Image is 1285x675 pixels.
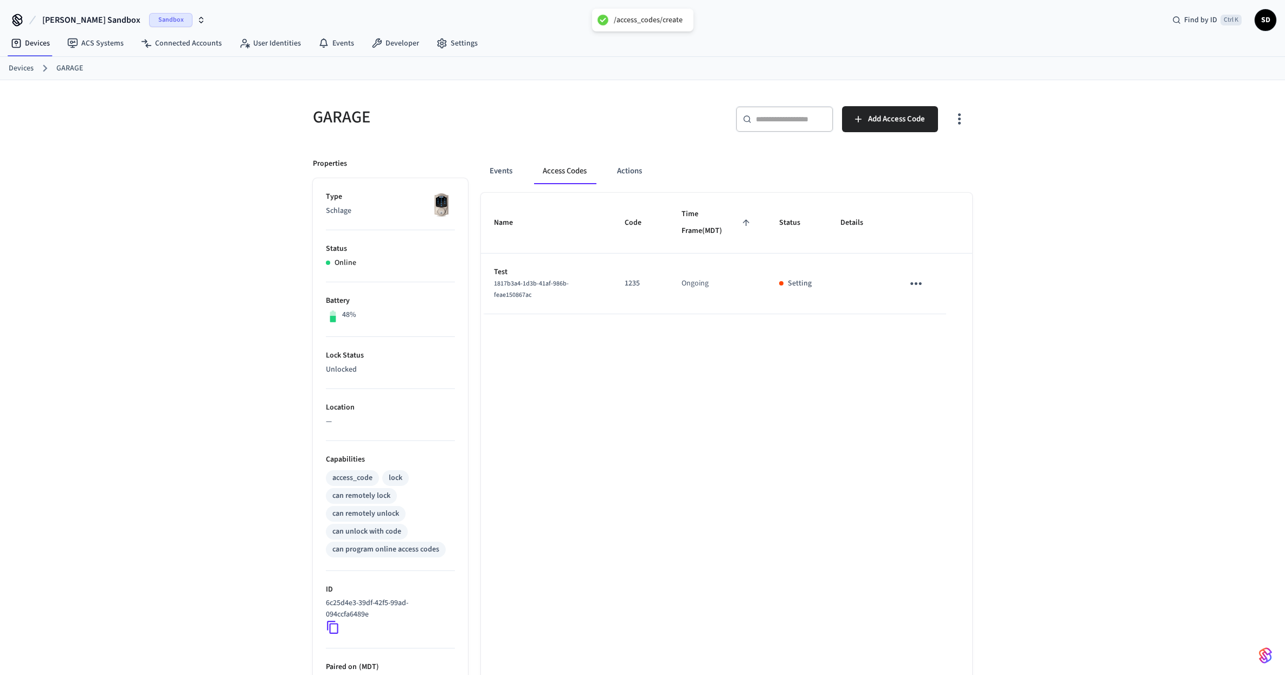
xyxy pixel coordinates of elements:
[868,112,925,126] span: Add Access Code
[2,34,59,53] a: Devices
[682,206,753,240] span: Time Frame(MDT)
[149,13,192,27] span: Sandbox
[310,34,363,53] a: Events
[326,402,455,413] p: Location
[326,584,455,595] p: ID
[608,158,651,184] button: Actions
[363,34,428,53] a: Developer
[326,205,455,217] p: Schlage
[342,309,356,321] p: 48%
[335,257,356,269] p: Online
[494,267,599,278] p: Test
[326,295,455,307] p: Battery
[59,34,132,53] a: ACS Systems
[326,661,455,673] p: Paired on
[842,106,938,132] button: Add Access Code
[534,158,595,184] button: Access Codes
[357,661,379,672] span: ( MDT )
[494,215,527,231] span: Name
[332,508,399,520] div: can remotely unlock
[326,364,455,375] p: Unlocked
[481,158,521,184] button: Events
[625,215,656,231] span: Code
[326,350,455,361] p: Lock Status
[840,215,877,231] span: Details
[230,34,310,53] a: User Identities
[132,34,230,53] a: Connected Accounts
[481,193,972,314] table: sticky table
[326,454,455,465] p: Capabilities
[1184,15,1217,25] span: Find by ID
[788,278,812,289] p: Setting
[326,598,451,620] p: 6c25d4e3-39df-42f5-99ad-094ccfa6489e
[313,106,636,128] h5: GARAGE
[1164,10,1250,30] div: Find by IDCtrl K
[9,63,34,74] a: Devices
[332,490,390,502] div: can remotely lock
[326,243,455,255] p: Status
[389,472,402,484] div: lock
[326,416,455,427] p: —
[1220,15,1242,25] span: Ctrl K
[428,34,486,53] a: Settings
[313,158,347,170] p: Properties
[332,544,439,555] div: can program online access codes
[428,191,455,218] img: Schlage Sense Smart Deadbolt with Camelot Trim, Front
[625,278,656,289] p: 1235
[494,279,569,300] span: 1817b3a4-1d3b-41af-986b-feae150867ac
[332,472,372,484] div: access_code
[332,526,401,537] div: can unlock with code
[779,215,814,231] span: Status
[326,191,455,203] p: Type
[1256,10,1275,30] span: SD
[614,15,683,25] div: /access_codes/create
[1259,647,1272,664] img: SeamLogoGradient.69752ec5.svg
[1255,9,1276,31] button: SD
[56,63,83,74] a: GARAGE
[669,254,766,314] td: Ongoing
[481,158,972,184] div: ant example
[42,14,140,27] span: [PERSON_NAME] Sandbox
